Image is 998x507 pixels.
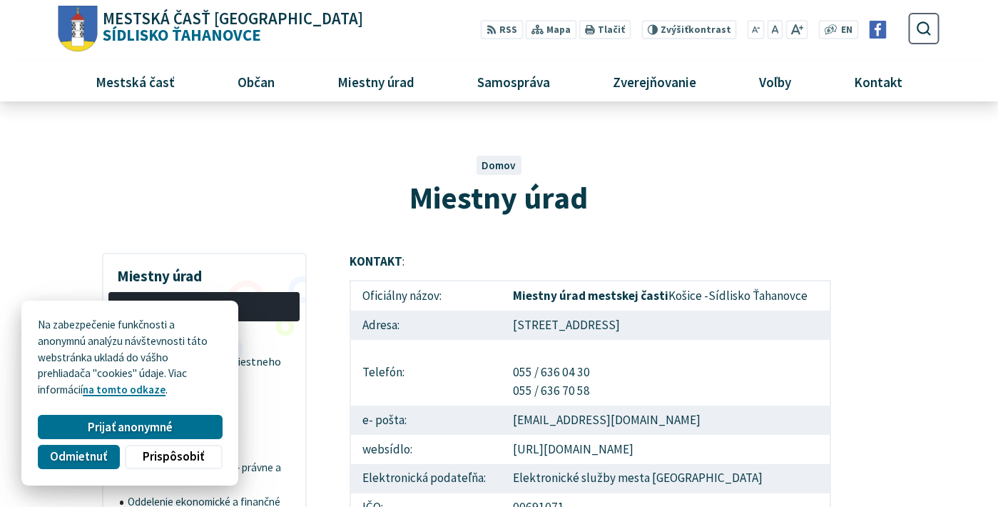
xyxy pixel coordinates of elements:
span: Kontakt [849,62,908,101]
p: : [350,253,831,271]
span: Miestny úrad [332,62,419,101]
img: Prejsť na Facebook stránku [869,21,887,39]
td: Košice -Sídlisko Ťahanovce [501,281,830,311]
span: kontrast [661,24,731,36]
a: Domov [482,159,516,172]
a: na tomto odkaze [83,383,166,396]
td: [STREET_ADDRESS] [501,311,830,340]
a: 055 / 636 70 58 [513,383,590,398]
span: Miestny úrad [409,178,588,217]
td: Adresa: [350,311,501,340]
td: e- pošta: [350,406,501,435]
a: RSS [481,20,523,39]
p: Na zabezpečenie funkčnosti a anonymnú analýzu návštevnosti táto webstránka ukladá do vášho prehli... [38,317,222,398]
span: Prijať anonymné [88,420,173,435]
span: Mestská časť [GEOGRAPHIC_DATA] [103,11,363,27]
a: Štruktúra [108,292,300,321]
button: Odmietnuť [38,445,119,469]
a: 055 / 636 04 30 [513,364,590,380]
span: Zvýšiť [661,24,688,36]
a: Kontakt [828,62,929,101]
a: Občan [211,62,300,101]
td: websídlo: [350,435,501,464]
a: Miestny úrad [311,62,440,101]
span: EN [841,23,852,38]
span: Odmietnuť [50,449,107,464]
strong: Miestny úrad mestskej časti [513,288,668,303]
span: Občan [232,62,280,101]
strong: KONTAKT [350,254,402,269]
span: RSS [499,23,517,38]
span: Prispôsobiť [143,449,204,464]
button: Tlačiť [579,20,631,39]
a: Samospráva [452,62,576,101]
button: Prijať anonymné [38,415,222,439]
span: Sídlisko Ťahanovce [98,11,364,44]
span: Mestská časť [90,62,180,101]
button: Prispôsobiť [125,445,222,469]
span: Mapa [546,23,571,38]
a: Elektronické služby mesta [GEOGRAPHIC_DATA] [513,470,763,486]
button: Zmenšiť veľkosť písma [748,20,765,39]
span: Voľby [754,62,797,101]
a: Mestská časť [69,62,200,101]
button: Zvýšiťkontrast [641,20,736,39]
img: Prejsť na domovskú stránku [58,6,98,52]
a: Zverejňovanie [587,62,723,101]
span: Tlačiť [598,24,625,36]
td: Telefón: [350,340,501,406]
span: Zverejňovanie [607,62,701,101]
a: Mapa [526,20,576,39]
h3: Miestny úrad [108,257,300,287]
a: Logo Sídlisko Ťahanovce, prejsť na domovskú stránku. [58,6,363,52]
span: Štruktúra [117,295,292,318]
td: Oficiálny názov: [350,281,501,311]
td: [EMAIL_ADDRESS][DOMAIN_NAME] [501,406,830,435]
td: Elektronická podateľňa: [350,464,501,493]
a: EN [837,23,857,38]
a: Voľby [733,62,818,101]
span: Samospráva [472,62,555,101]
td: [URL][DOMAIN_NAME] [501,435,830,464]
button: Nastaviť pôvodnú veľkosť písma [767,20,783,39]
button: Zväčšiť veľkosť písma [785,20,808,39]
